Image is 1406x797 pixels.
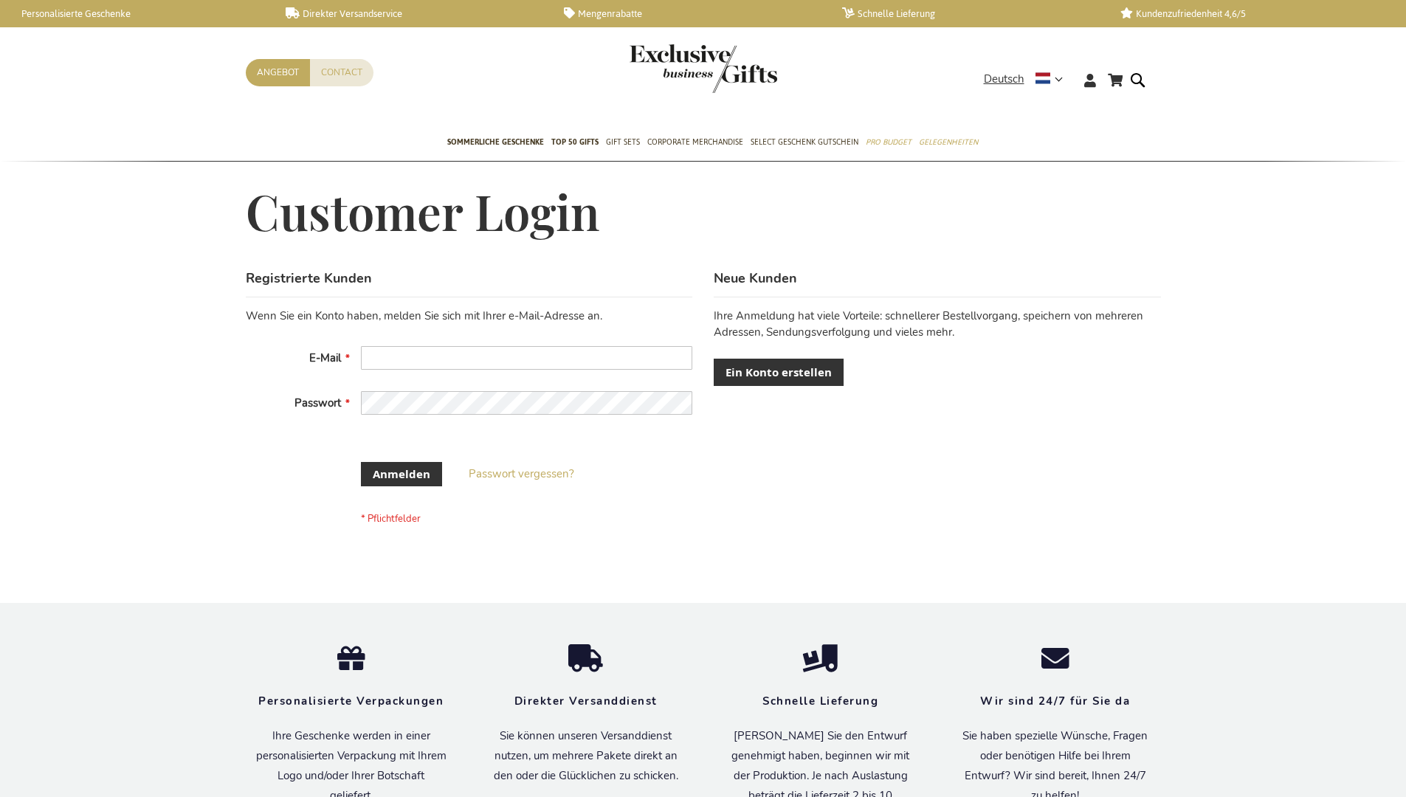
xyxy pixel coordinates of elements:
[294,396,341,410] span: Passwort
[842,7,1097,20] a: Schnelle Lieferung
[630,44,777,93] img: Exclusive Business gifts logo
[373,466,430,482] span: Anmelden
[606,125,640,162] a: Gift Sets
[714,308,1160,340] p: Ihre Anmeldung hat viele Vorteile: schnellerer Bestellvorgang, speichern von mehreren Adressen, S...
[647,125,743,162] a: Corporate Merchandise
[246,179,600,243] span: Customer Login
[258,694,444,708] strong: Personalisierte Verpackungen
[447,134,544,150] span: Sommerliche geschenke
[246,59,310,86] a: Angebot
[514,694,658,708] strong: Direkter Versanddienst
[447,125,544,162] a: Sommerliche geschenke
[866,125,912,162] a: Pro Budget
[469,466,574,482] a: Passwort vergessen?
[919,134,978,150] span: Gelegenheiten
[919,125,978,162] a: Gelegenheiten
[246,269,372,287] strong: Registrierte Kunden
[751,125,858,162] a: Select Geschenk Gutschein
[980,694,1130,708] strong: Wir sind 24/7 für Sie da
[361,346,692,370] input: E-Mail
[246,308,692,324] div: Wenn Sie ein Konto haben, melden Sie sich mit Ihrer e-Mail-Adresse an.
[751,134,858,150] span: Select Geschenk Gutschein
[286,7,540,20] a: Direkter Versandservice
[551,134,599,150] span: TOP 50 Gifts
[866,134,912,150] span: Pro Budget
[714,269,797,287] strong: Neue Kunden
[984,71,1024,88] span: Deutsch
[726,365,832,380] span: Ein Konto erstellen
[469,466,574,481] span: Passwort vergessen?
[564,7,819,20] a: Mengenrabatte
[7,7,262,20] a: Personalisierte Geschenke
[1120,7,1375,20] a: Kundenzufriedenheit 4,6/5
[310,59,373,86] a: Contact
[762,694,878,708] strong: Schnelle Lieferung
[551,125,599,162] a: TOP 50 Gifts
[714,359,844,386] a: Ein Konto erstellen
[309,351,341,365] span: E-Mail
[606,134,640,150] span: Gift Sets
[647,134,743,150] span: Corporate Merchandise
[630,44,703,93] a: store logo
[491,726,681,786] p: Sie können unseren Versanddienst nutzen, um mehrere Pakete direkt an den oder die Glücklichen zu ...
[361,462,442,486] button: Anmelden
